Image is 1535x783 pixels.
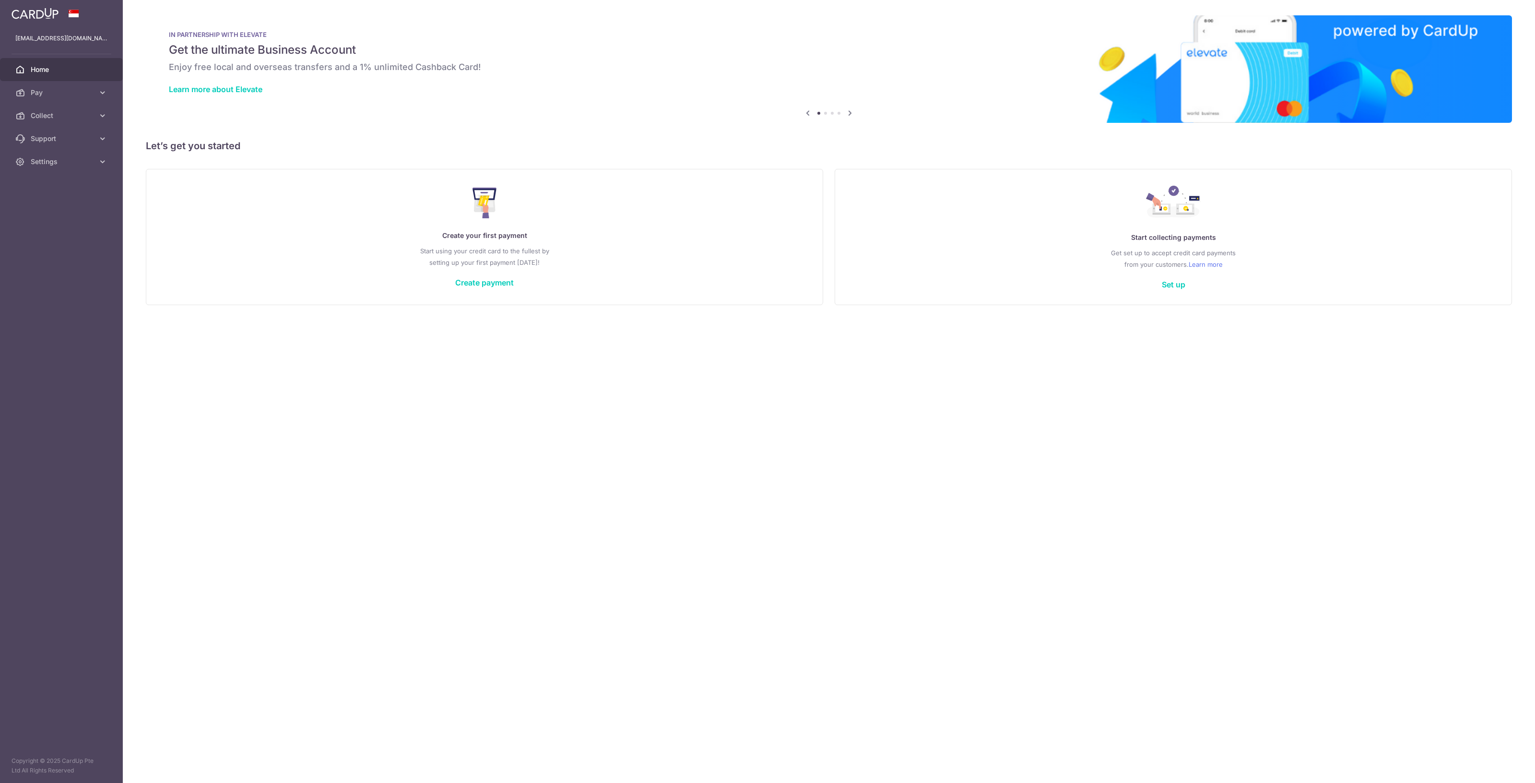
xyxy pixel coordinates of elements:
h6: Enjoy free local and overseas transfers and a 1% unlimited Cashback Card! [169,61,1489,73]
p: Get set up to accept credit card payments from your customers. [854,247,1492,270]
h5: Get the ultimate Business Account [169,42,1489,58]
span: Home [31,65,94,74]
p: Start collecting payments [854,232,1492,243]
a: Set up [1162,280,1185,289]
span: Settings [31,157,94,166]
img: Renovation banner [146,15,1512,123]
span: Pay [31,88,94,97]
a: Learn more about Elevate [169,84,262,94]
h5: Let’s get you started [146,138,1512,154]
span: Collect [31,111,94,120]
span: Support [31,134,94,143]
img: Collect Payment [1146,186,1201,220]
img: CardUp [12,8,59,19]
img: Make Payment [472,188,497,218]
a: Learn more [1189,259,1223,270]
a: Create payment [455,278,514,287]
p: [EMAIL_ADDRESS][DOMAIN_NAME] [15,34,107,43]
p: Create your first payment [165,230,803,241]
p: Start using your credit card to the fullest by setting up your first payment [DATE]! [165,245,803,268]
p: IN PARTNERSHIP WITH ELEVATE [169,31,1489,38]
